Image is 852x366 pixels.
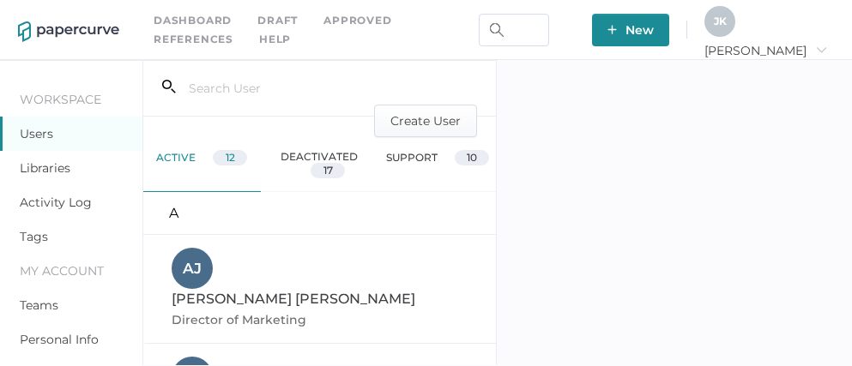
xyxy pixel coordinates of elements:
a: Draft [257,11,298,30]
a: References [154,30,233,49]
span: [PERSON_NAME] [PERSON_NAME] [172,291,415,307]
span: Director of Marketing [172,312,310,327]
div: help [259,30,291,49]
span: A J [183,260,202,277]
span: [PERSON_NAME] [704,43,827,58]
div: deactivated [261,137,378,192]
a: Teams [20,297,58,313]
input: Search Workspace [479,14,549,46]
img: search.bf03fe8b.svg [490,23,504,37]
span: 17 [323,164,333,177]
div: A [143,192,497,235]
button: New [592,14,669,46]
div: support [378,137,496,192]
i: search_left [162,80,176,93]
div: active [143,137,261,192]
a: Activity Log [20,195,92,210]
a: AJ[PERSON_NAME] [PERSON_NAME]Director of Marketing [143,235,497,344]
img: plus-white.e19ec114.svg [607,25,617,34]
a: Personal Info [20,332,99,347]
span: J K [714,15,727,27]
i: arrow_right [815,44,827,56]
a: Libraries [20,160,70,176]
img: papercurve-logo-colour.7244d18c.svg [18,21,119,42]
a: Approved [323,11,391,30]
button: Create User [374,105,477,137]
a: Dashboard [154,11,232,30]
span: New [607,14,654,46]
a: Create User [374,111,477,128]
a: Tags [20,229,48,244]
span: 12 [226,151,235,164]
span: Create User [390,105,461,136]
span: 10 [467,151,477,164]
input: Search User [176,72,396,105]
a: Users [20,126,53,141]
